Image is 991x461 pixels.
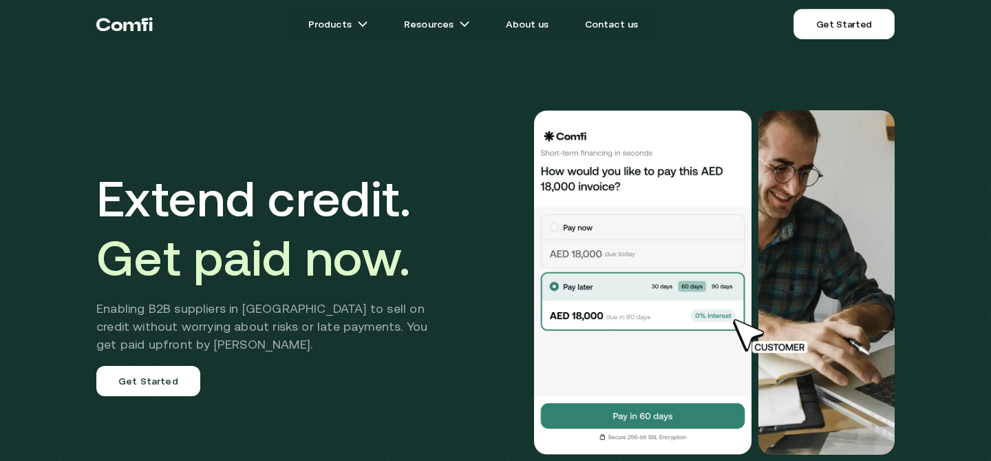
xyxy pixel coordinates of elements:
span: Get paid now. [96,229,410,286]
h2: Enabling B2B suppliers in [GEOGRAPHIC_DATA] to sell on credit without worrying about risks or lat... [96,300,448,354]
a: Resourcesarrow icons [387,10,487,38]
a: Contact us [568,10,655,38]
a: Productsarrow icons [292,10,385,38]
img: Would you like to pay this AED 18,000.00 invoice? [758,110,895,455]
img: arrow icons [357,19,368,30]
a: Get Started [793,9,895,39]
a: Return to the top of the Comfi home page [96,3,153,45]
img: Would you like to pay this AED 18,000.00 invoice? [533,110,753,455]
img: cursor [723,317,823,356]
a: About us [489,10,565,38]
a: Get Started [96,366,200,396]
img: arrow icons [459,19,470,30]
h1: Extend credit. [96,169,448,287]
